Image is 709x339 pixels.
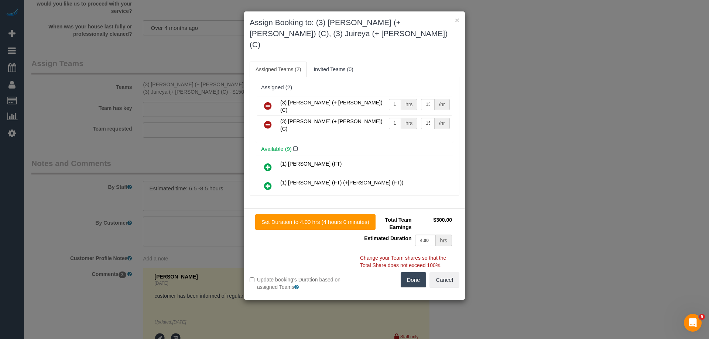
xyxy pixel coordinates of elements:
[360,214,413,233] td: Total Team Earnings
[435,118,450,129] div: /hr
[455,16,459,24] button: ×
[261,84,448,91] div: Assigned (2)
[435,99,450,110] div: /hr
[280,100,383,113] span: (3) [PERSON_NAME] (+ [PERSON_NAME]) (C)
[364,235,411,241] span: Estimated Duration
[684,314,702,332] iframe: Intercom live chat
[261,146,448,152] h4: Available (9)
[255,214,376,230] button: Set Duration to 4.00 hrs (4 hours 0 minutes)
[280,180,403,186] span: (1) [PERSON_NAME] (FT) (+[PERSON_NAME] (FT))
[308,62,359,77] a: Invited Teams (0)
[250,17,459,50] h3: Assign Booking to: (3) [PERSON_NAME] (+ [PERSON_NAME]) (C), (3) Juireya (+ [PERSON_NAME]) (C)
[436,235,452,246] div: hrs
[401,272,427,288] button: Done
[401,118,417,129] div: hrs
[699,314,705,320] span: 5
[280,118,383,132] span: (3) [PERSON_NAME] (+ [PERSON_NAME]) (C)
[401,99,417,110] div: hrs
[250,62,307,77] a: Assigned Teams (2)
[413,214,454,233] td: $300.00
[250,276,349,291] label: Update booking's Duration based on assigned Teams
[280,161,342,167] span: (1) [PERSON_NAME] (FT)
[250,277,254,282] input: Update booking's Duration based on assigned Teams
[429,272,459,288] button: Cancel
